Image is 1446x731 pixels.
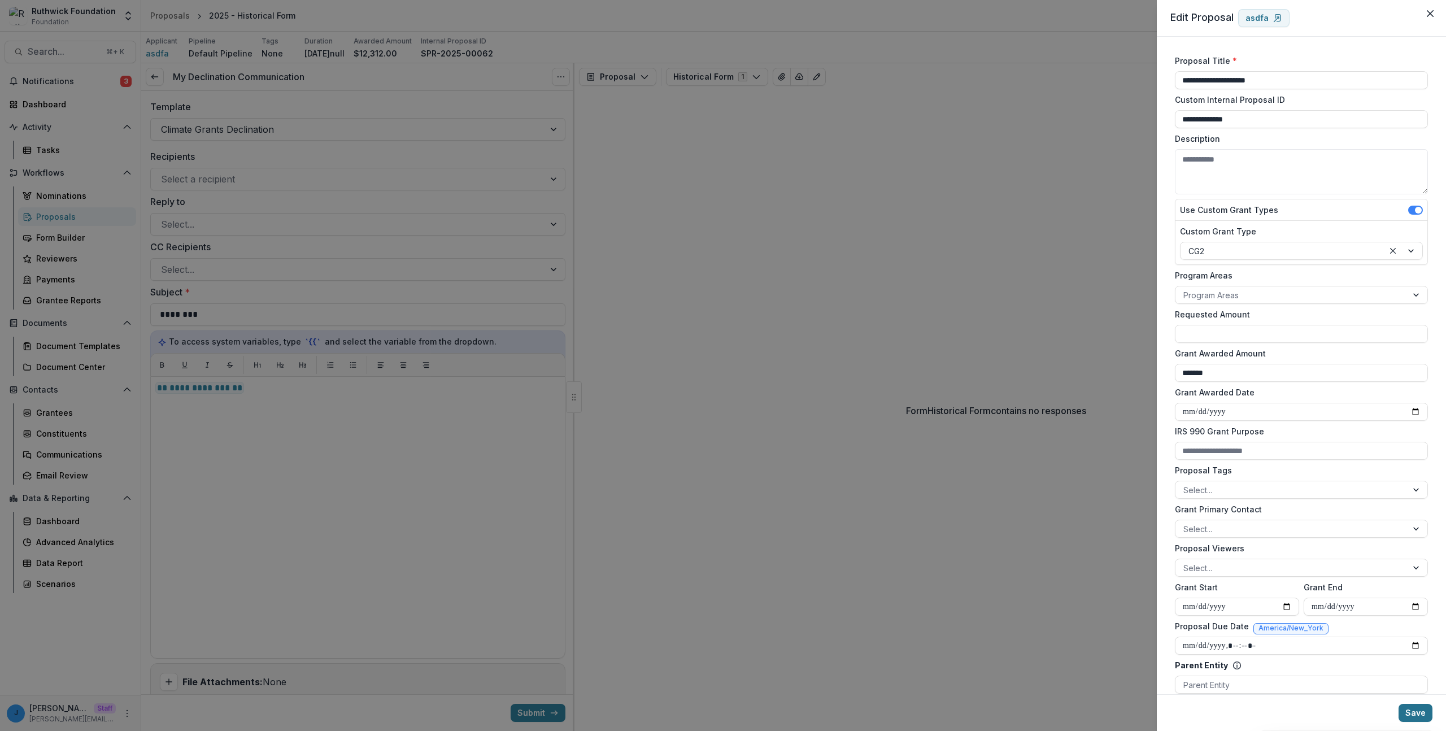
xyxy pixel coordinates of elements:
label: IRS 990 Grant Purpose [1175,425,1421,437]
label: Description [1175,133,1421,145]
label: Proposal Viewers [1175,542,1421,554]
label: Grant Start [1175,581,1292,593]
label: Grant Primary Contact [1175,503,1421,515]
button: Save [1399,704,1432,722]
label: Proposal Title [1175,55,1421,67]
span: Edit Proposal [1170,11,1234,23]
label: Grant End [1304,581,1421,593]
label: Requested Amount [1175,308,1421,320]
p: asdfa [1245,14,1269,23]
label: Proposal Tags [1175,464,1421,476]
span: America/New_York [1258,624,1323,632]
button: Close [1421,5,1439,23]
label: Custom Internal Proposal ID [1175,94,1421,106]
label: Grant Awarded Date [1175,386,1421,398]
label: Program Areas [1175,269,1421,281]
label: Proposal Due Date [1175,620,1249,632]
label: Grant Awarded Amount [1175,347,1421,359]
label: Use Custom Grant Types [1180,204,1278,216]
div: Clear selected options [1386,244,1400,258]
p: Parent Entity [1175,659,1228,671]
label: Custom Grant Type [1180,225,1416,237]
a: asdfa [1238,9,1290,27]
